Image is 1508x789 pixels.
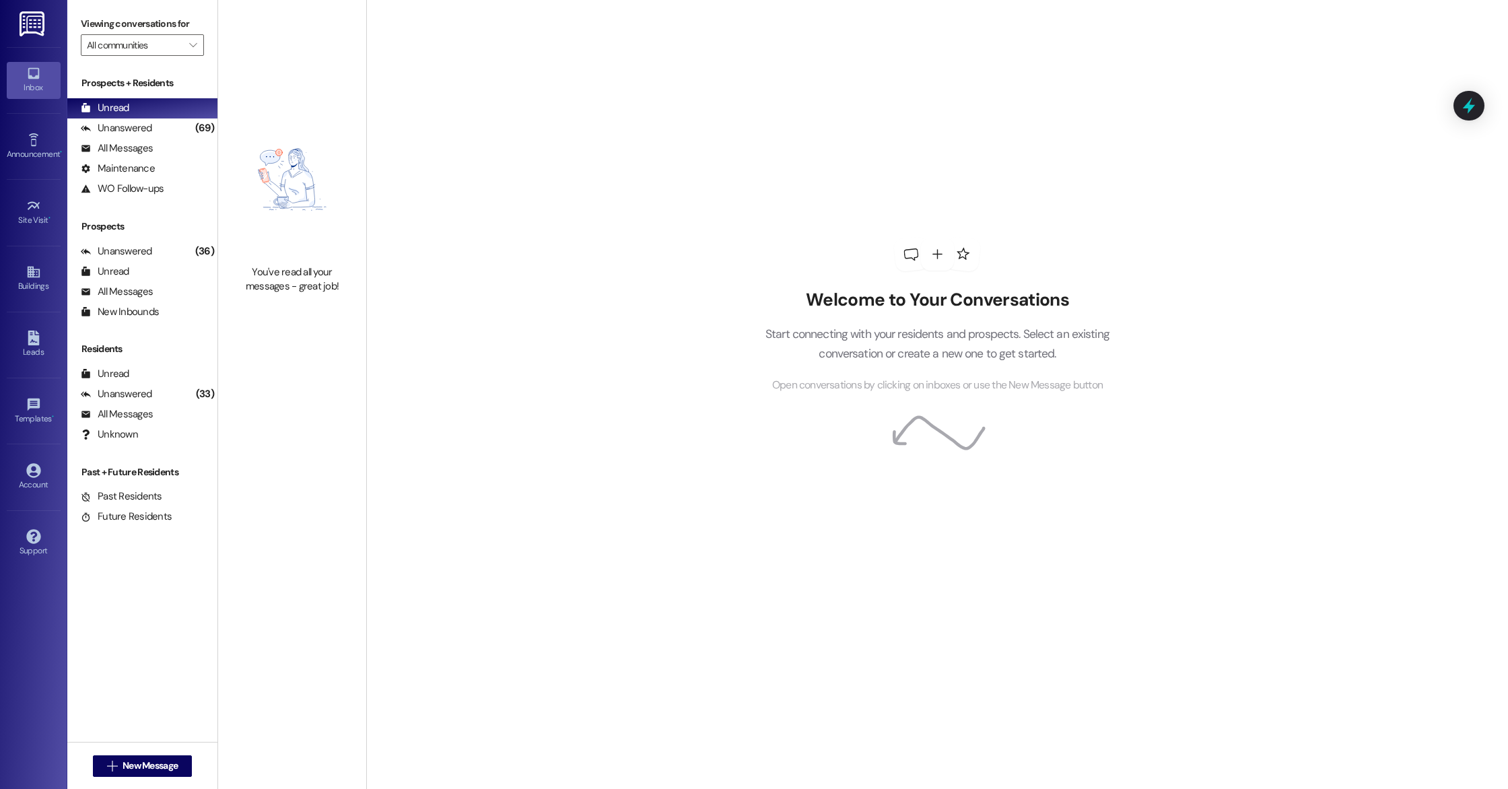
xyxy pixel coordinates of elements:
[193,384,217,405] div: (33)
[233,100,351,258] img: empty-state
[7,327,61,363] a: Leads
[745,289,1130,311] h2: Welcome to Your Conversations
[81,182,164,196] div: WO Follow-ups
[7,261,61,297] a: Buildings
[233,265,351,294] div: You've read all your messages - great job!
[67,342,217,356] div: Residents
[52,412,54,421] span: •
[67,219,217,234] div: Prospects
[7,525,61,561] a: Support
[7,459,61,495] a: Account
[93,755,193,777] button: New Message
[107,761,117,771] i: 
[81,367,129,381] div: Unread
[192,118,217,139] div: (69)
[81,285,153,299] div: All Messages
[81,101,129,115] div: Unread
[81,141,153,156] div: All Messages
[67,76,217,90] div: Prospects + Residents
[87,34,182,56] input: All communities
[123,759,178,773] span: New Message
[7,393,61,430] a: Templates •
[772,377,1103,394] span: Open conversations by clicking on inboxes or use the New Message button
[81,510,172,524] div: Future Residents
[60,147,62,157] span: •
[81,162,155,176] div: Maintenance
[189,40,197,50] i: 
[81,13,204,34] label: Viewing conversations for
[81,489,162,504] div: Past Residents
[81,244,152,259] div: Unanswered
[81,407,153,421] div: All Messages
[192,241,217,262] div: (36)
[745,324,1130,363] p: Start connecting with your residents and prospects. Select an existing conversation or create a n...
[7,195,61,231] a: Site Visit •
[81,265,129,279] div: Unread
[7,62,61,98] a: Inbox
[81,121,152,135] div: Unanswered
[48,213,50,223] span: •
[81,427,138,442] div: Unknown
[81,305,159,319] div: New Inbounds
[20,11,47,36] img: ResiDesk Logo
[81,387,152,401] div: Unanswered
[67,465,217,479] div: Past + Future Residents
